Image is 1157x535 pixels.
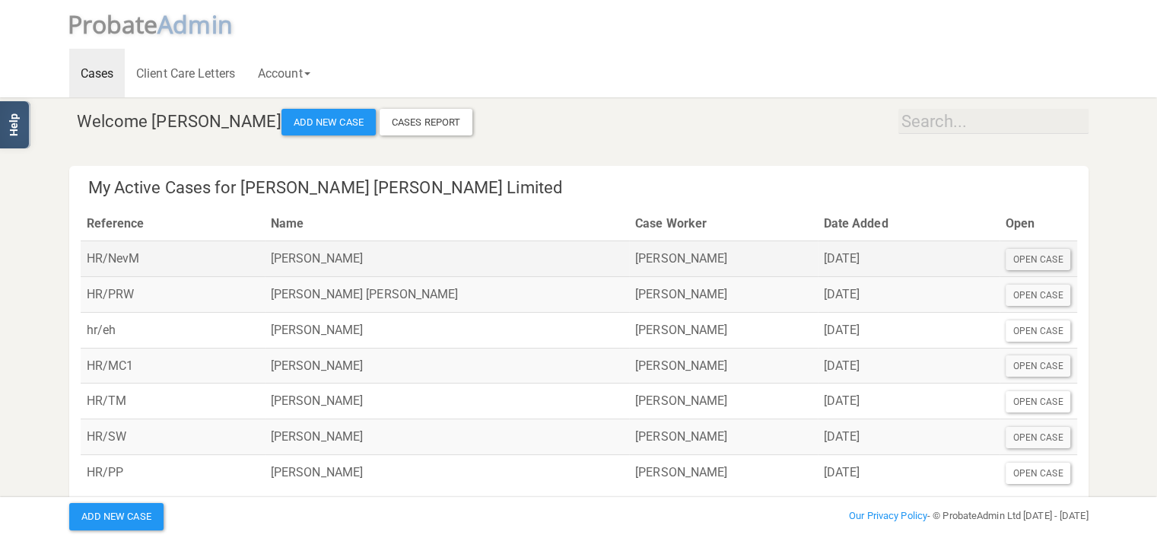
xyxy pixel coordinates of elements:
h4: My Active Cases for [PERSON_NAME] [PERSON_NAME] Limited [88,179,1077,197]
td: [DATE] [818,454,1000,489]
td: [PERSON_NAME] [629,384,818,419]
a: Cases Report [380,109,472,136]
td: [PERSON_NAME] [265,419,629,455]
span: robate [82,8,158,40]
td: [DATE] [818,419,1000,455]
input: Search... [898,109,1089,134]
span: dmin [173,8,232,40]
div: Open Case [1006,391,1071,412]
div: - © ProbateAdmin Ltd [DATE] - [DATE] [752,507,1100,525]
span: P [68,8,158,40]
td: [PERSON_NAME] [265,348,629,384]
td: HR/TM [81,384,265,419]
td: [PERSON_NAME] [PERSON_NAME] [265,276,629,312]
td: [DATE] [818,312,1000,348]
th: Reference [81,206,265,241]
td: [DATE] [818,276,1000,312]
td: HR/MC1 [81,348,265,384]
td: [PERSON_NAME] [265,454,629,489]
a: Our Privacy Policy [849,510,927,521]
a: Account [246,49,322,97]
td: [PERSON_NAME] [629,241,818,277]
td: HR/NevM [81,241,265,277]
td: [PERSON_NAME] [265,241,629,277]
td: [DATE] [818,348,1000,384]
div: Open Case [1006,355,1071,377]
a: Client Care Letters [125,49,246,97]
th: Name [265,206,629,241]
td: [PERSON_NAME] [629,454,818,489]
td: HR/SW [81,419,265,455]
button: Add New Case [281,109,376,136]
td: [DATE] [818,241,1000,277]
div: Open Case [1006,285,1071,306]
div: Open Case [1006,320,1071,342]
th: Case Worker [629,206,818,241]
button: Add New Case [69,503,164,530]
td: [PERSON_NAME] [265,384,629,419]
td: [PERSON_NAME] [629,276,818,312]
td: [PERSON_NAME] [629,312,818,348]
td: HR/PP [81,454,265,489]
td: [PERSON_NAME] [629,419,818,455]
span: A [157,8,233,40]
h4: Welcome [PERSON_NAME] [77,109,1089,136]
td: HR/PRW [81,276,265,312]
div: Open Case [1006,249,1071,270]
td: [PERSON_NAME] [629,348,818,384]
td: hr/eh [81,312,265,348]
div: Open Case [1006,463,1071,484]
div: Open Case [1006,427,1071,448]
th: Open [1000,206,1077,241]
td: [DATE] [818,384,1000,419]
td: [PERSON_NAME] [265,312,629,348]
a: Cases [69,49,126,97]
th: Date Added [818,206,1000,241]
